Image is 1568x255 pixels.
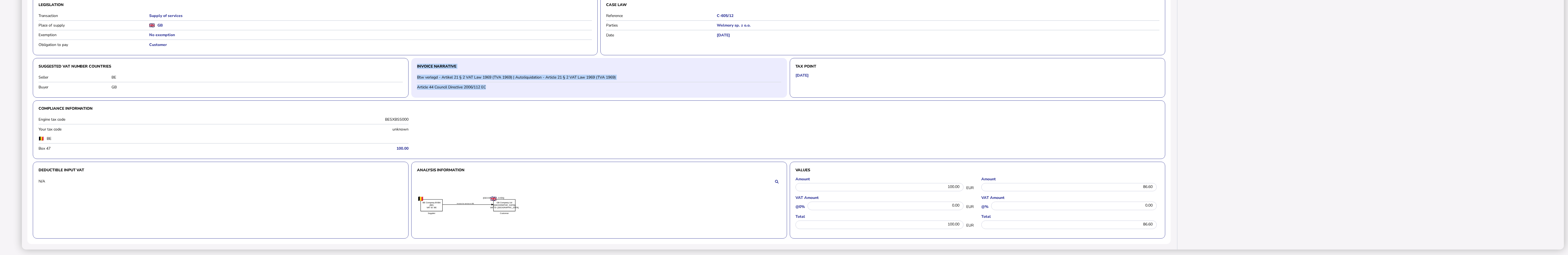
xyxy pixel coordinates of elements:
[39,179,111,184] div: N/A
[606,13,717,18] label: Reference
[717,13,1159,18] h5: C‑605/12
[490,206,518,209] text: VAT ID: [GEOGRAPHIC_DATA]
[419,196,422,199] text: (BE)
[149,32,592,37] h5: No exemption
[39,146,222,151] label: Box 47
[717,23,1159,28] h5: Welmory sp. z o.o.
[981,214,1159,219] label: Total
[981,176,1159,182] label: Amount
[39,85,111,90] label: Buyer
[795,204,805,209] label: @0%
[39,13,149,18] label: Transaction
[808,202,964,210] div: 0.00
[149,13,592,18] h5: Supply of services
[981,204,988,209] label: @%
[417,167,781,173] h3: Analysis information
[981,195,1159,200] label: VAT Amount
[149,42,592,47] h5: Customer
[606,2,1159,7] h3: Case law
[422,201,441,204] text: BE Company BVBA
[966,185,974,190] span: EUR
[483,196,504,199] text: ([GEOGRAPHIC_DATA])
[417,75,781,80] div: Btw verlegd - Artikel 21 § 2 VAT Law 1969 (TVA 1969) | Autoliquidation - Article 21 § 2 VAT Law 1...
[795,183,964,192] div: 100.00
[39,2,592,7] h3: Legislation
[795,167,1160,173] h3: Values
[457,202,474,204] textpath: Invoice for service in BE
[111,75,403,80] div: BE
[606,23,717,28] label: Parties
[47,136,104,141] label: BE
[991,202,1157,210] div: 0.00
[39,167,403,173] h3: Deductible input VAT
[497,201,512,204] text: GB Company Ltd
[795,73,809,78] h5: [DATE]
[795,214,974,219] label: Total
[39,137,44,141] img: be.png
[417,64,781,69] h3: Invoice narrative
[39,117,222,122] label: Engine tax code
[225,146,409,151] h5: 100.00
[966,223,974,228] span: EUR
[149,23,155,27] img: gb.png
[39,75,111,80] label: Seller
[795,176,974,182] label: Amount
[428,212,435,215] text: Supplier
[39,64,403,69] h3: Suggested VAT number countries
[606,33,717,38] label: Date
[427,206,437,209] text: VAT ID: BE
[430,204,434,206] text: (BE)
[981,183,1157,192] div: 86.60
[981,221,1157,229] div: 86.60
[39,106,1159,111] h3: Compliance information
[717,33,1159,38] h5: [DATE]
[225,127,409,132] div: unknown
[111,85,403,90] div: GB
[966,204,974,209] span: EUR
[417,85,781,90] div: Article 44 Council Directive 2006/112 EC
[157,23,163,28] h5: GB
[500,212,509,215] text: Customer
[493,204,516,206] text: ([GEOGRAPHIC_DATA])
[225,117,409,122] div: BESXBSS000
[795,64,1160,69] h3: Tax point
[795,221,964,229] div: 100.00
[39,23,149,28] label: Place of supply
[795,195,974,200] label: VAT Amount
[39,42,149,47] label: Obligation to pay
[39,32,149,37] label: Exemption
[39,127,222,132] label: Your tax code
